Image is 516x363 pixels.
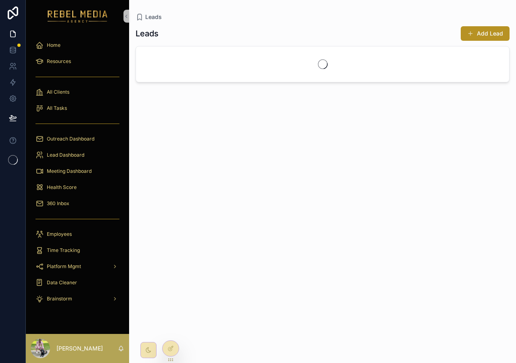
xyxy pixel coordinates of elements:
[31,148,124,162] a: Lead Dashboard
[31,196,124,211] a: 360 Inbox
[31,54,124,69] a: Resources
[31,132,124,146] a: Outreach Dashboard
[47,168,92,174] span: Meeting Dashboard
[31,164,124,178] a: Meeting Dashboard
[47,89,69,95] span: All Clients
[47,42,61,48] span: Home
[136,28,159,39] h1: Leads
[47,136,94,142] span: Outreach Dashboard
[47,105,67,111] span: All Tasks
[47,279,77,286] span: Data Cleaner
[47,263,81,270] span: Platform Mgmt
[47,247,80,254] span: Time Tracking
[26,32,129,317] div: scrollable content
[136,13,162,21] a: Leads
[31,180,124,195] a: Health Score
[47,296,72,302] span: Brainstorm
[47,152,84,158] span: Lead Dashboard
[31,101,124,115] a: All Tasks
[31,85,124,99] a: All Clients
[47,58,71,65] span: Resources
[461,26,510,41] button: Add Lead
[31,292,124,306] a: Brainstorm
[31,227,124,241] a: Employees
[47,231,72,237] span: Employees
[31,259,124,274] a: Platform Mgmt
[31,275,124,290] a: Data Cleaner
[48,10,108,23] img: App logo
[31,243,124,258] a: Time Tracking
[56,344,103,353] p: [PERSON_NAME]
[47,200,69,207] span: 360 Inbox
[145,13,162,21] span: Leads
[47,184,77,191] span: Health Score
[31,38,124,52] a: Home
